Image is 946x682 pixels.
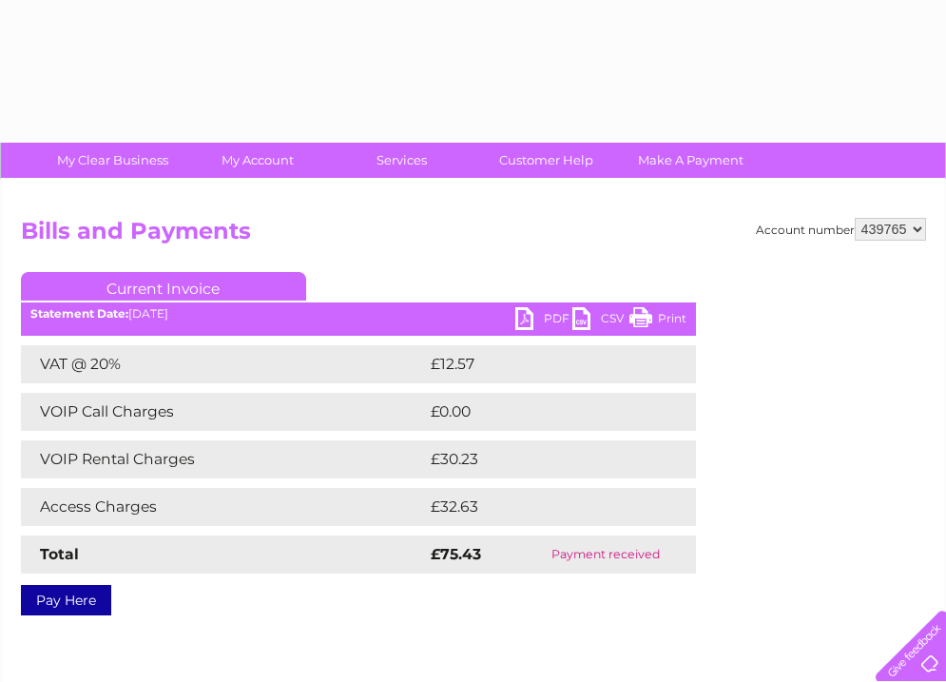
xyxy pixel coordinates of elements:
h2: Bills and Payments [21,218,926,254]
a: PDF [515,307,572,335]
a: Pay Here [21,585,111,615]
strong: £75.43 [431,545,481,563]
td: VOIP Call Charges [21,393,426,431]
td: Payment received [516,536,695,574]
a: Current Invoice [21,272,306,301]
td: VOIP Rental Charges [21,440,426,478]
td: VAT @ 20% [21,345,426,383]
a: Services [323,143,480,178]
a: Print [629,307,686,335]
a: Make A Payment [612,143,769,178]
div: [DATE] [21,307,696,321]
td: £12.57 [426,345,655,383]
td: £0.00 [426,393,652,431]
b: Statement Date: [30,306,128,321]
td: Access Charges [21,488,426,526]
a: CSV [572,307,629,335]
div: Account number [756,218,926,241]
a: Customer Help [468,143,625,178]
a: My Account [179,143,336,178]
strong: Total [40,545,79,563]
a: My Clear Business [34,143,191,178]
td: £32.63 [426,488,657,526]
td: £30.23 [426,440,657,478]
